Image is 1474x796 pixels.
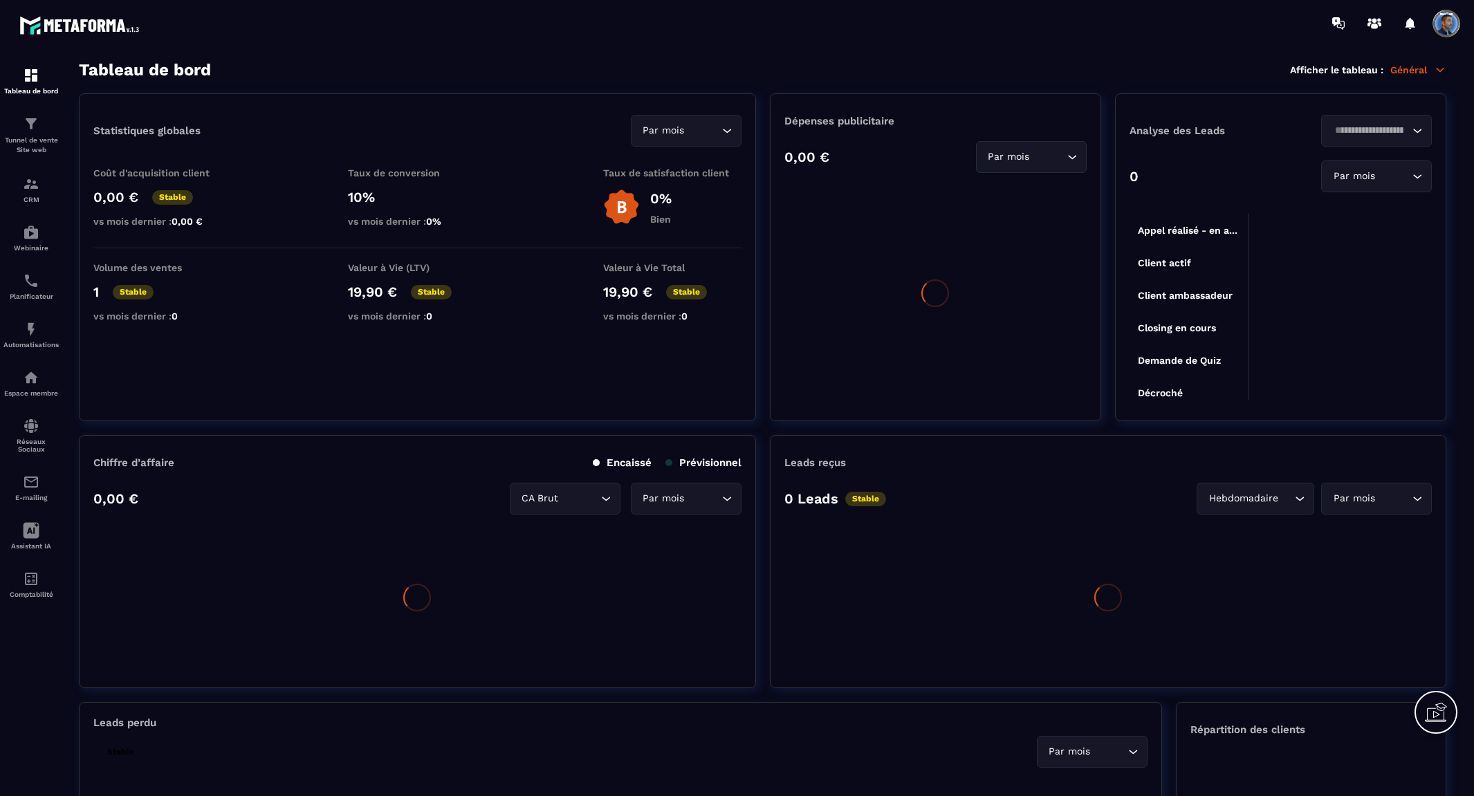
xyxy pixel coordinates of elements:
[3,87,59,95] p: Tableau de bord
[1197,483,1314,515] div: Search for option
[3,407,59,463] a: social-networksocial-networkRéseaux Sociaux
[3,214,59,262] a: automationsautomationsWebinaire
[1281,491,1291,506] input: Search for option
[93,167,232,178] p: Coût d'acquisition client
[93,124,201,137] p: Statistiques globales
[152,190,193,205] p: Stable
[348,262,486,273] p: Valeur à Vie (LTV)
[348,284,397,300] p: 19,90 €
[603,262,741,273] p: Valeur à Vie Total
[688,123,719,138] input: Search for option
[172,216,203,227] span: 0,00 €
[1378,491,1409,506] input: Search for option
[784,456,846,469] p: Leads reçus
[3,494,59,501] p: E-mailing
[510,483,620,515] div: Search for option
[1130,124,1281,137] p: Analyse des Leads
[3,341,59,349] p: Automatisations
[426,216,441,227] span: 0%
[1130,168,1139,185] p: 0
[23,272,39,289] img: scheduler
[23,176,39,192] img: formation
[519,491,562,506] span: CA Brut
[688,491,719,506] input: Search for option
[631,115,741,147] div: Search for option
[3,196,59,203] p: CRM
[1330,169,1378,184] span: Par mois
[113,285,154,299] p: Stable
[172,311,178,322] span: 0
[603,311,741,322] p: vs mois dernier :
[3,560,59,609] a: accountantaccountantComptabilité
[985,149,1033,165] span: Par mois
[3,244,59,252] p: Webinaire
[3,165,59,214] a: formationformationCRM
[681,311,688,322] span: 0
[3,262,59,311] a: schedulerschedulerPlanificateur
[23,321,39,337] img: automations
[3,359,59,407] a: automationsautomationsEspace membre
[3,591,59,598] p: Comptabilité
[1190,723,1432,736] p: Répartition des clients
[1321,483,1432,515] div: Search for option
[3,463,59,512] a: emailemailE-mailing
[3,311,59,359] a: automationsautomationsAutomatisations
[348,189,486,205] p: 10%
[784,490,838,507] p: 0 Leads
[1094,744,1125,759] input: Search for option
[23,369,39,386] img: automations
[1206,491,1281,506] span: Hebdomadaire
[93,311,232,322] p: vs mois dernier :
[93,490,138,507] p: 0,00 €
[784,115,1087,127] p: Dépenses publicitaire
[631,483,741,515] div: Search for option
[593,456,652,469] p: Encaissé
[3,512,59,560] a: Assistant IA
[19,12,144,38] img: logo
[1138,387,1183,398] tspan: Décroché
[411,285,452,299] p: Stable
[23,224,39,241] img: automations
[1138,290,1233,301] tspan: Client ambassadeur
[93,262,232,273] p: Volume des ventes
[1378,169,1409,184] input: Search for option
[1138,322,1216,334] tspan: Closing en cours
[1138,257,1191,268] tspan: Client actif
[603,284,652,300] p: 19,90 €
[348,167,486,178] p: Taux de conversion
[650,214,672,225] p: Bien
[426,311,432,322] span: 0
[1321,115,1432,147] div: Search for option
[1138,225,1237,236] tspan: Appel réalisé - en a...
[3,542,59,550] p: Assistant IA
[3,438,59,453] p: Réseaux Sociaux
[100,745,141,759] p: Stable
[1330,123,1409,138] input: Search for option
[1321,160,1432,192] div: Search for option
[3,105,59,165] a: formationformationTunnel de vente Site web
[1138,355,1221,366] tspan: Demande de Quiz
[3,389,59,397] p: Espace membre
[562,491,598,506] input: Search for option
[93,716,156,729] p: Leads perdu
[1290,64,1383,75] p: Afficher le tableau :
[23,474,39,490] img: email
[603,189,640,225] img: b-badge-o.b3b20ee6.svg
[23,115,39,132] img: formation
[1037,736,1148,768] div: Search for option
[845,492,886,506] p: Stable
[23,67,39,84] img: formation
[784,149,829,165] p: 0,00 €
[1033,149,1064,165] input: Search for option
[93,216,232,227] p: vs mois dernier :
[666,285,707,299] p: Stable
[3,57,59,105] a: formationformationTableau de bord
[640,123,688,138] span: Par mois
[23,418,39,434] img: social-network
[1390,64,1446,76] p: Général
[79,60,211,80] h3: Tableau de bord
[1046,744,1094,759] span: Par mois
[93,456,174,469] p: Chiffre d’affaire
[976,141,1087,173] div: Search for option
[650,190,672,207] p: 0%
